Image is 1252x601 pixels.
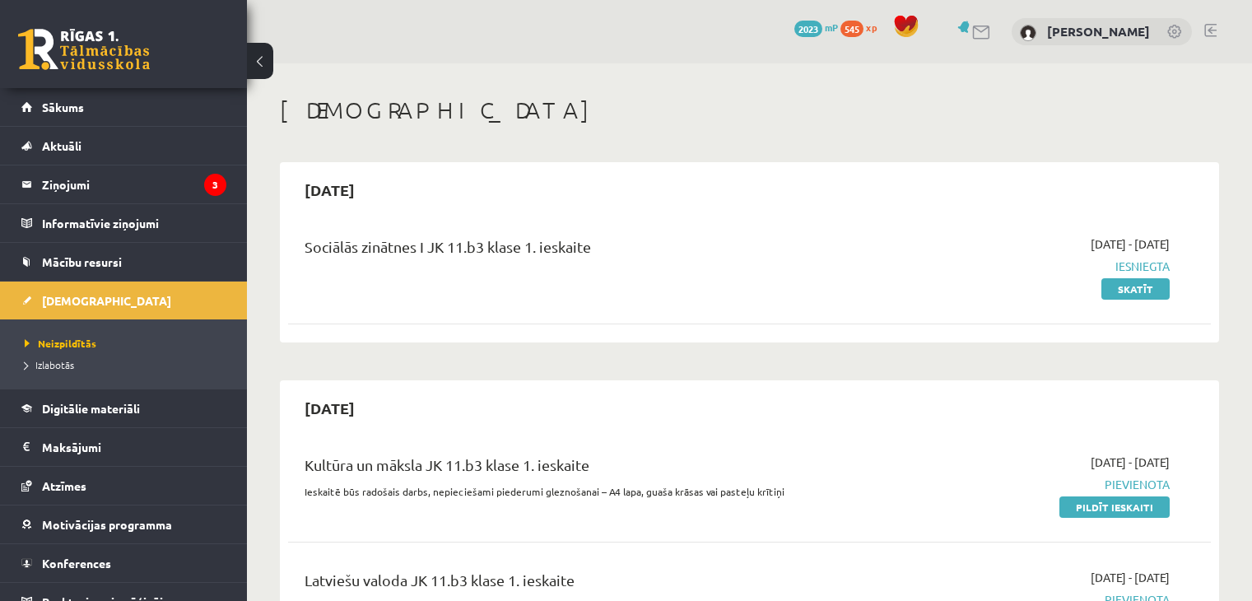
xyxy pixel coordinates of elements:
a: Mācību resursi [21,243,226,281]
div: Sociālās zinātnes I JK 11.b3 klase 1. ieskaite [305,235,873,266]
span: Iesniegta [898,258,1170,275]
i: 3 [204,174,226,196]
div: Latviešu valoda JK 11.b3 klase 1. ieskaite [305,569,873,599]
h2: [DATE] [288,389,371,427]
span: Atzīmes [42,478,86,493]
legend: Informatīvie ziņojumi [42,204,226,242]
span: Konferences [42,556,111,571]
img: Paula Petrovska [1020,25,1036,41]
a: Neizpildītās [25,336,230,351]
a: Pildīt ieskaiti [1059,496,1170,518]
span: 545 [840,21,863,37]
h1: [DEMOGRAPHIC_DATA] [280,96,1219,124]
span: Neizpildītās [25,337,96,350]
span: Mācību resursi [42,254,122,269]
a: Izlabotās [25,357,230,372]
a: 2023 mP [794,21,838,34]
a: Motivācijas programma [21,505,226,543]
span: [DATE] - [DATE] [1091,454,1170,471]
a: Rīgas 1. Tālmācības vidusskola [18,29,150,70]
a: [PERSON_NAME] [1047,23,1150,40]
span: mP [825,21,838,34]
a: Konferences [21,544,226,582]
h2: [DATE] [288,170,371,209]
legend: Maksājumi [42,428,226,466]
span: Aktuāli [42,138,81,153]
span: Pievienota [898,476,1170,493]
span: Sākums [42,100,84,114]
span: [DATE] - [DATE] [1091,235,1170,253]
span: [DATE] - [DATE] [1091,569,1170,586]
a: Informatīvie ziņojumi [21,204,226,242]
a: Maksājumi [21,428,226,466]
a: 545 xp [840,21,885,34]
span: [DEMOGRAPHIC_DATA] [42,293,171,308]
span: 2023 [794,21,822,37]
a: Atzīmes [21,467,226,505]
legend: Ziņojumi [42,165,226,203]
div: Kultūra un māksla JK 11.b3 klase 1. ieskaite [305,454,873,484]
a: Sākums [21,88,226,126]
a: [DEMOGRAPHIC_DATA] [21,282,226,319]
span: Motivācijas programma [42,517,172,532]
a: Digitālie materiāli [21,389,226,427]
span: Izlabotās [25,358,74,371]
a: Ziņojumi3 [21,165,226,203]
span: xp [866,21,877,34]
p: Ieskaitē būs radošais darbs, nepieciešami piederumi gleznošanai – A4 lapa, guaša krāsas vai paste... [305,484,873,499]
span: Digitālie materiāli [42,401,140,416]
a: Skatīt [1101,278,1170,300]
a: Aktuāli [21,127,226,165]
